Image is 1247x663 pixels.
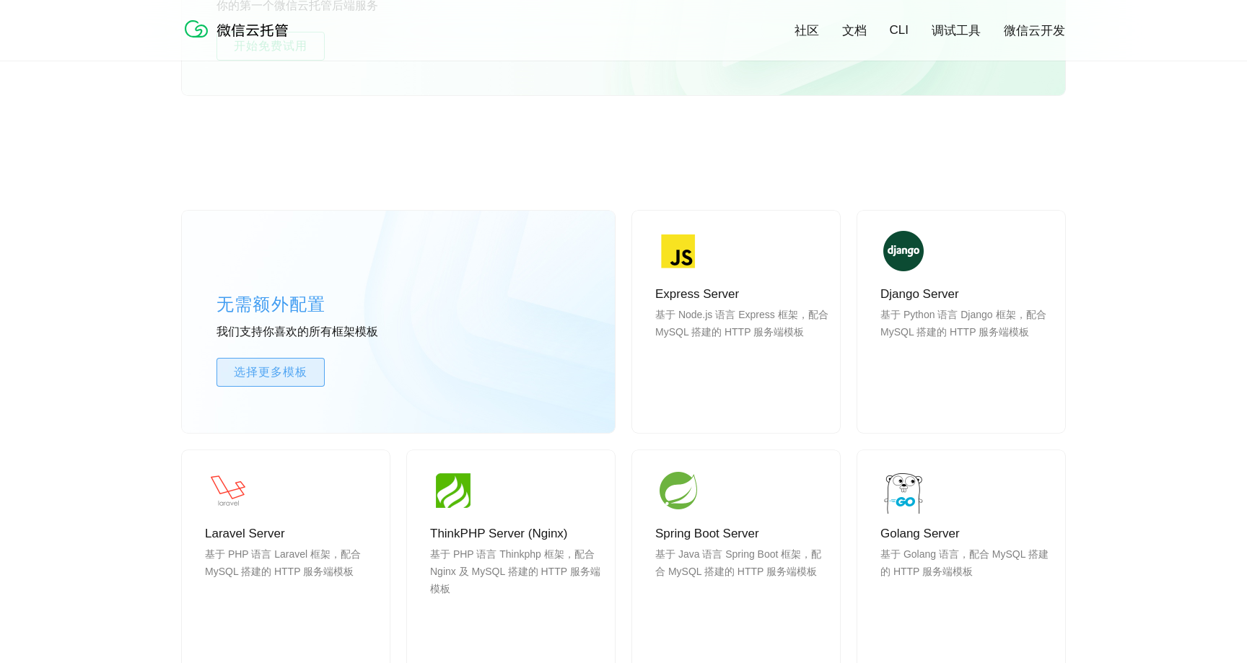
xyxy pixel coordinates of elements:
p: Laravel Server [205,525,378,543]
p: 基于 PHP 语言 Thinkphp 框架，配合 Nginx 及 MySQL 搭建的 HTTP 服务端模板 [430,545,603,615]
img: 微信云托管 [182,14,297,43]
p: 基于 Java 语言 Spring Boot 框架，配合 MySQL 搭建的 HTTP 服务端模板 [655,545,828,615]
p: Django Server [880,286,1054,303]
p: 我们支持你喜欢的所有框架模板 [216,325,433,341]
a: 微信云托管 [182,33,297,45]
span: 选择更多模板 [217,364,324,381]
p: 基于 Node.js 语言 Express 框架，配合 MySQL 搭建的 HTTP 服务端模板 [655,306,828,375]
a: 微信云开发 [1004,22,1065,39]
p: Express Server [655,286,828,303]
a: 调试工具 [932,22,981,39]
a: 文档 [842,22,867,39]
p: 基于 PHP 语言 Laravel 框架，配合 MySQL 搭建的 HTTP 服务端模板 [205,545,378,615]
a: 社区 [795,22,819,39]
p: 基于 Golang 语言，配合 MySQL 搭建的 HTTP 服务端模板 [880,545,1054,615]
a: CLI [890,23,909,38]
p: 基于 Python 语言 Django 框架，配合 MySQL 搭建的 HTTP 服务端模板 [880,306,1054,375]
p: Spring Boot Server [655,525,828,543]
p: ThinkPHP Server (Nginx) [430,525,603,543]
p: Golang Server [880,525,1054,543]
p: 无需额外配置 [216,290,433,319]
